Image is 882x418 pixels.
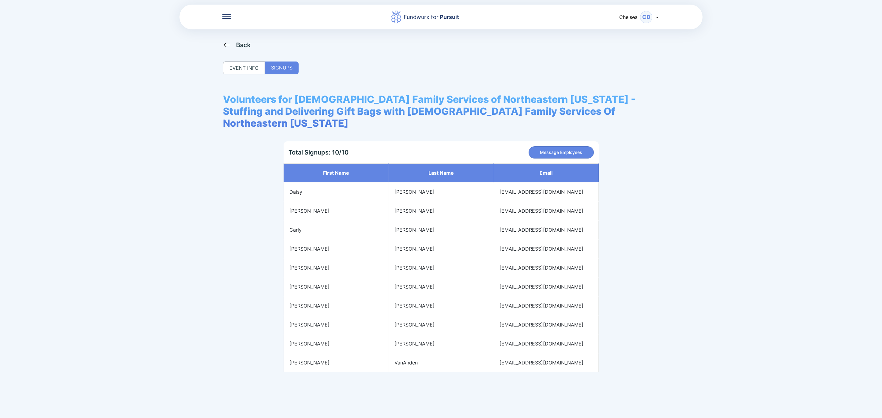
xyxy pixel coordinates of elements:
div: SIGNUPS [265,62,299,74]
td: [PERSON_NAME] [389,201,494,220]
td: [EMAIL_ADDRESS][DOMAIN_NAME] [494,258,599,277]
td: [PERSON_NAME] [284,239,389,258]
span: Message Employees [540,149,582,155]
div: CD [640,11,652,23]
td: [EMAIL_ADDRESS][DOMAIN_NAME] [494,239,599,258]
td: Daisy [284,182,389,201]
td: [PERSON_NAME] [389,277,494,296]
td: [PERSON_NAME] [284,258,389,277]
td: VanAnden [389,353,494,372]
td: [PERSON_NAME] [389,258,494,277]
span: Pursuit [439,14,459,20]
div: EVENT INFO [223,62,265,74]
span: Chelsea [619,14,638,20]
td: [EMAIL_ADDRESS][DOMAIN_NAME] [494,315,599,334]
td: [PERSON_NAME] [284,201,389,220]
td: [PERSON_NAME] [284,296,389,315]
td: [PERSON_NAME] [284,277,389,296]
td: [PERSON_NAME] [284,353,389,372]
th: Email [494,163,599,182]
td: [EMAIL_ADDRESS][DOMAIN_NAME] [494,353,599,372]
td: Carly [284,220,389,239]
td: [PERSON_NAME] [389,220,494,239]
th: First name [284,163,389,182]
td: [EMAIL_ADDRESS][DOMAIN_NAME] [494,182,599,201]
td: [EMAIL_ADDRESS][DOMAIN_NAME] [494,277,599,296]
td: [PERSON_NAME] [389,239,494,258]
td: [PERSON_NAME] [284,315,389,334]
button: Message Employees [529,146,594,159]
div: Back [236,41,251,49]
td: [PERSON_NAME] [389,296,494,315]
td: [EMAIL_ADDRESS][DOMAIN_NAME] [494,201,599,220]
td: [EMAIL_ADDRESS][DOMAIN_NAME] [494,334,599,353]
div: Total Signups: 10/10 [288,149,349,156]
div: Fundwurx for [404,13,459,21]
span: Volunteers for [DEMOGRAPHIC_DATA] Family Services of Northeastern [US_STATE] - Stuffing and Deliv... [223,93,659,129]
td: [PERSON_NAME] [389,182,494,201]
td: [EMAIL_ADDRESS][DOMAIN_NAME] [494,296,599,315]
th: Last name [389,163,494,182]
td: [PERSON_NAME] [284,334,389,353]
td: [PERSON_NAME] [389,315,494,334]
td: [PERSON_NAME] [389,334,494,353]
td: [EMAIL_ADDRESS][DOMAIN_NAME] [494,220,599,239]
